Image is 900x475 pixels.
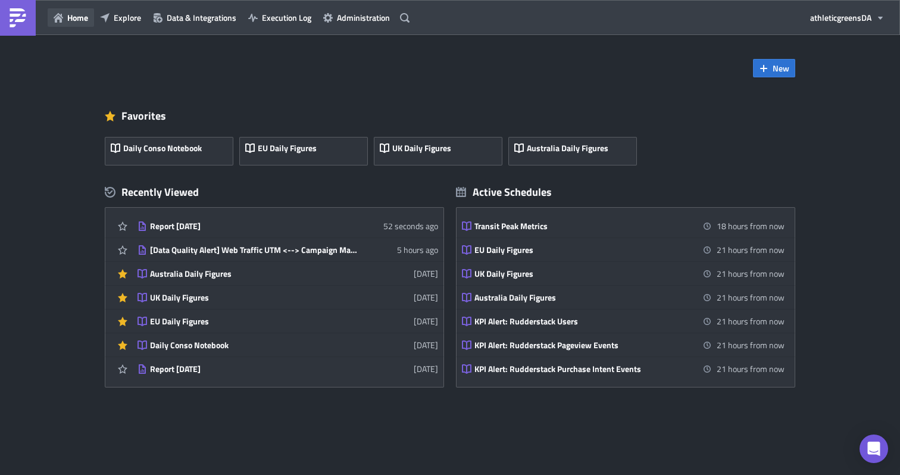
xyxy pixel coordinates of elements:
a: UK Daily Figures21 hours from now [462,262,785,285]
time: 2025-09-10T12:23:54Z [414,315,438,327]
span: Administration [337,11,390,24]
div: KPI Alert: Rudderstack Pageview Events [474,340,683,351]
button: Administration [317,8,396,27]
div: UK Daily Figures [474,268,683,279]
button: athleticgreensDA [804,8,891,27]
span: New [773,62,789,74]
a: UK Daily Figures [374,131,508,165]
time: 2025-09-18T11:45:52Z [414,291,438,304]
time: 2025-09-20 13:45 [717,315,785,327]
img: PushMetrics [8,8,27,27]
a: Report [DATE][DATE] [137,357,438,380]
time: 2025-09-19T10:56:49Z [397,243,438,256]
time: 2025-08-27T11:01:07Z [414,339,438,351]
span: Explore [114,11,141,24]
div: Australia Daily Figures [150,268,358,279]
div: Active Schedules [456,185,552,199]
time: 2025-08-22T13:43:43Z [414,362,438,375]
a: Daily Conso Notebook[DATE] [137,333,438,357]
div: Report [DATE] [150,221,358,232]
a: KPI Alert: Rudderstack Users21 hours from now [462,310,785,333]
div: Recently Viewed [105,183,444,201]
div: KPI Alert: Rudderstack Users [474,316,683,327]
a: EU Daily Figures [239,131,374,165]
a: Report [DATE]52 seconds ago [137,214,438,237]
a: EU Daily Figures[DATE] [137,310,438,333]
a: Transit Peak Metrics18 hours from now [462,214,785,237]
button: Execution Log [242,8,317,27]
div: UK Daily Figures [150,292,358,303]
span: Home [67,11,88,24]
a: [Data Quality Alert] Web Traffic UTM <--> Campaign Matching5 hours ago [137,238,438,261]
div: [Data Quality Alert] Web Traffic UTM <--> Campaign Matching [150,245,358,255]
time: 2025-09-18T12:21:23Z [414,267,438,280]
a: EU Daily Figures21 hours from now [462,238,785,261]
span: Execution Log [262,11,311,24]
div: Open Intercom Messenger [860,435,888,463]
a: KPI Alert: Rudderstack Pageview Events21 hours from now [462,333,785,357]
time: 2025-09-19T15:56:07Z [383,220,438,232]
button: Explore [94,8,147,27]
span: Daily Conso Notebook [123,143,202,154]
time: 2025-09-20 13:30 [717,267,785,280]
button: Data & Integrations [147,8,242,27]
span: athleticgreens DA [810,11,871,24]
div: KPI Alert: Rudderstack Purchase Intent Events [474,364,683,374]
time: 2025-09-20 13:45 [717,362,785,375]
button: New [753,59,795,77]
button: Home [48,8,94,27]
time: 2025-09-20 11:00 [717,220,785,232]
span: EU Daily Figures [258,143,317,154]
a: Australia Daily Figures [508,131,643,165]
a: UK Daily Figures[DATE] [137,286,438,309]
span: Data & Integrations [167,11,236,24]
div: Daily Conso Notebook [150,340,358,351]
div: EU Daily Figures [150,316,358,327]
div: EU Daily Figures [474,245,683,255]
span: UK Daily Figures [392,143,451,154]
a: Daily Conso Notebook [105,131,239,165]
div: Report [DATE] [150,364,358,374]
a: Australia Daily Figures[DATE] [137,262,438,285]
div: Australia Daily Figures [474,292,683,303]
time: 2025-09-20 13:30 [717,291,785,304]
a: KPI Alert: Rudderstack Purchase Intent Events21 hours from now [462,357,785,380]
time: 2025-09-20 13:30 [717,243,785,256]
span: Australia Daily Figures [527,143,608,154]
time: 2025-09-20 13:45 [717,339,785,351]
div: Transit Peak Metrics [474,221,683,232]
div: Favorites [105,107,795,125]
a: Australia Daily Figures21 hours from now [462,286,785,309]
